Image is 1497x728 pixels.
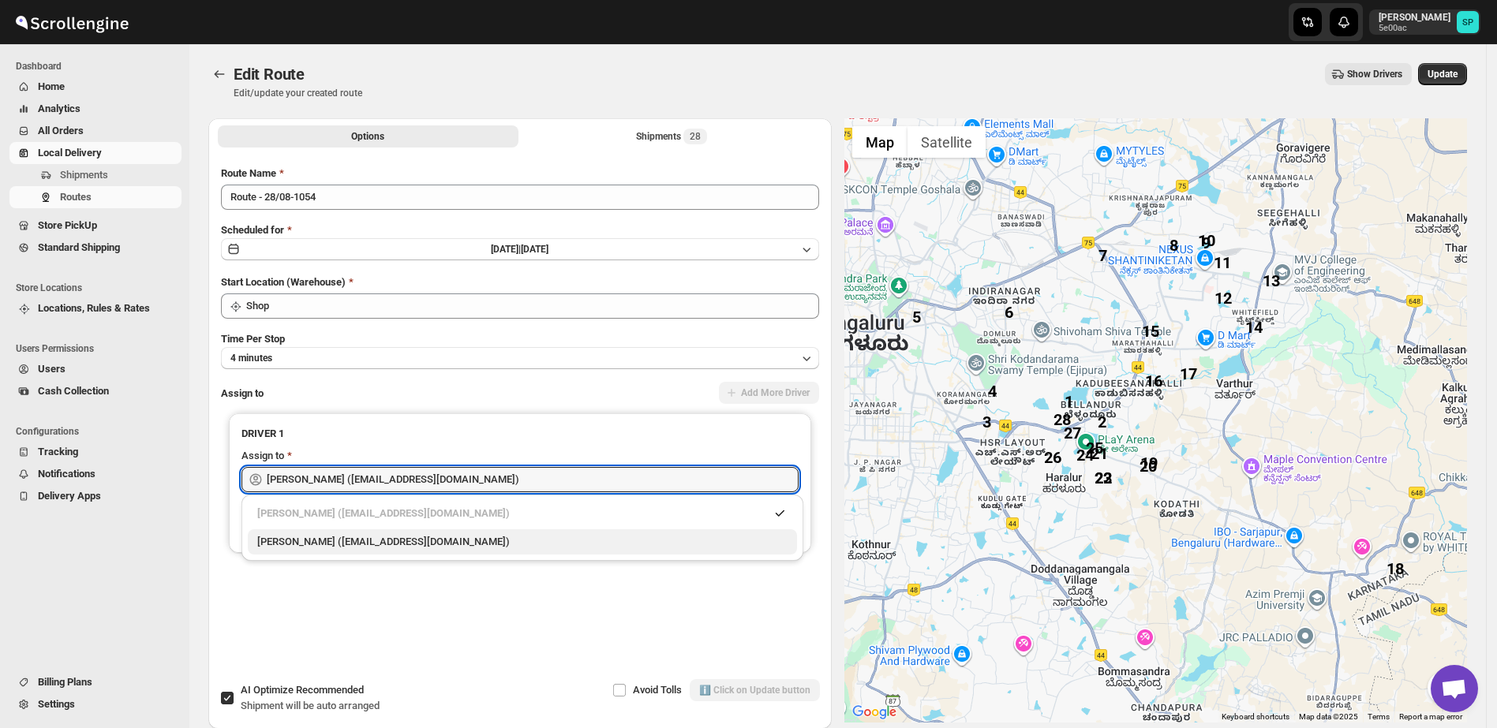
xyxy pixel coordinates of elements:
button: Settings [9,693,182,715]
span: Update [1428,68,1458,80]
input: Eg: Bengaluru Route [221,185,819,210]
div: 24 [1069,439,1101,471]
span: Delivery Apps [38,490,101,502]
button: Show Drivers [1325,63,1412,85]
img: ScrollEngine [13,2,131,42]
div: 25 [1079,432,1110,464]
a: Open this area in Google Maps (opens a new window) [848,702,900,722]
button: All Route Options [218,125,518,147]
span: Options [351,130,384,143]
div: 17 [1173,358,1204,390]
span: Scheduled for [221,224,284,236]
button: Delivery Apps [9,485,182,507]
div: Assign to [241,448,284,464]
div: 4 [976,375,1008,407]
div: 14 [1238,312,1270,343]
div: 7 [1087,240,1118,271]
div: 19 [1133,447,1165,479]
div: [PERSON_NAME] ([EMAIL_ADDRESS][DOMAIN_NAME]) [257,534,788,550]
button: Cash Collection [9,380,182,402]
button: Show satellite imagery [908,126,986,158]
div: 9 [1190,227,1222,259]
button: All Orders [9,120,182,142]
span: Locations, Rules & Rates [38,302,150,314]
button: Routes [9,186,182,208]
input: Search assignee [267,467,799,492]
button: Analytics [9,98,182,120]
button: Show street map [852,126,908,158]
button: Selected Shipments [522,125,822,147]
span: Configurations [16,425,182,438]
h3: DRIVER 1 [241,426,799,442]
span: Time Per Stop [221,333,285,345]
span: All Orders [38,125,84,136]
span: Local Delivery [38,147,102,159]
li: Sulakshana Pundle (swasthyago@gmail.com) [241,501,803,526]
button: Keyboard shortcuts [1222,711,1289,722]
span: Store Locations [16,282,182,294]
div: 28 [1046,404,1078,435]
li: Mohmad Izmal (ajjumohammadazmal@gmail.com) [241,526,803,554]
div: 3 [971,406,1002,438]
span: Settings [38,698,75,710]
div: 13 [1256,265,1287,297]
button: Tracking [9,441,182,463]
span: [DATE] [521,244,548,255]
span: Shipment will be auto arranged [241,700,380,711]
span: Avoid Tolls [633,684,682,696]
div: 11 [1207,247,1238,278]
div: 1 [1053,386,1084,417]
span: Edit Route [234,65,305,84]
p: Edit/update your created route [234,87,362,99]
div: Shipments [636,129,707,144]
a: Terms (opens in new tab) [1368,712,1390,721]
span: Users [38,363,65,375]
span: Route Name [221,167,276,179]
div: 21 [1083,438,1115,469]
button: Routes [208,63,230,85]
button: [DATE]|[DATE] [221,238,819,260]
div: 18 [1379,553,1411,584]
span: Start Location (Warehouse) [221,276,346,288]
span: Store PickUp [38,219,97,231]
div: 16 [1138,365,1170,397]
a: Report a map error [1399,712,1462,721]
span: Standard Shipping [38,241,120,253]
div: 5 [900,301,932,333]
div: 15 [1135,315,1166,347]
button: Update [1418,63,1467,85]
span: 28 [690,130,701,143]
span: Analytics [38,103,80,114]
button: Billing Plans [9,671,182,693]
span: AI Optimize [241,684,364,696]
span: Notifications [38,468,95,480]
div: 20 [1132,450,1164,482]
div: 8 [1158,230,1189,261]
div: 26 [1037,442,1068,473]
span: Cash Collection [38,385,109,397]
button: 4 minutes [221,347,819,369]
span: Show Drivers [1347,68,1402,80]
span: Dashboard [16,60,182,73]
span: [DATE] | [491,244,521,255]
span: Billing Plans [38,676,92,688]
div: All Route Options [208,153,832,652]
input: Search location [246,293,819,319]
div: 6 [993,297,1024,328]
span: Map data ©2025 [1299,712,1358,721]
span: Tracking [38,446,78,457]
button: Home [9,76,182,98]
span: Assign to [221,387,264,399]
a: Open chat [1431,665,1478,712]
button: Notifications [9,463,182,485]
span: Home [38,80,65,92]
p: 5e00ac [1379,24,1450,33]
div: 2 [1086,406,1117,438]
span: Routes [60,191,92,203]
img: Google [848,702,900,722]
p: [PERSON_NAME] [1379,11,1450,24]
div: 12 [1207,282,1239,314]
button: Users [9,358,182,380]
text: SP [1462,17,1473,28]
span: Sulakshana Pundle [1457,11,1479,33]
